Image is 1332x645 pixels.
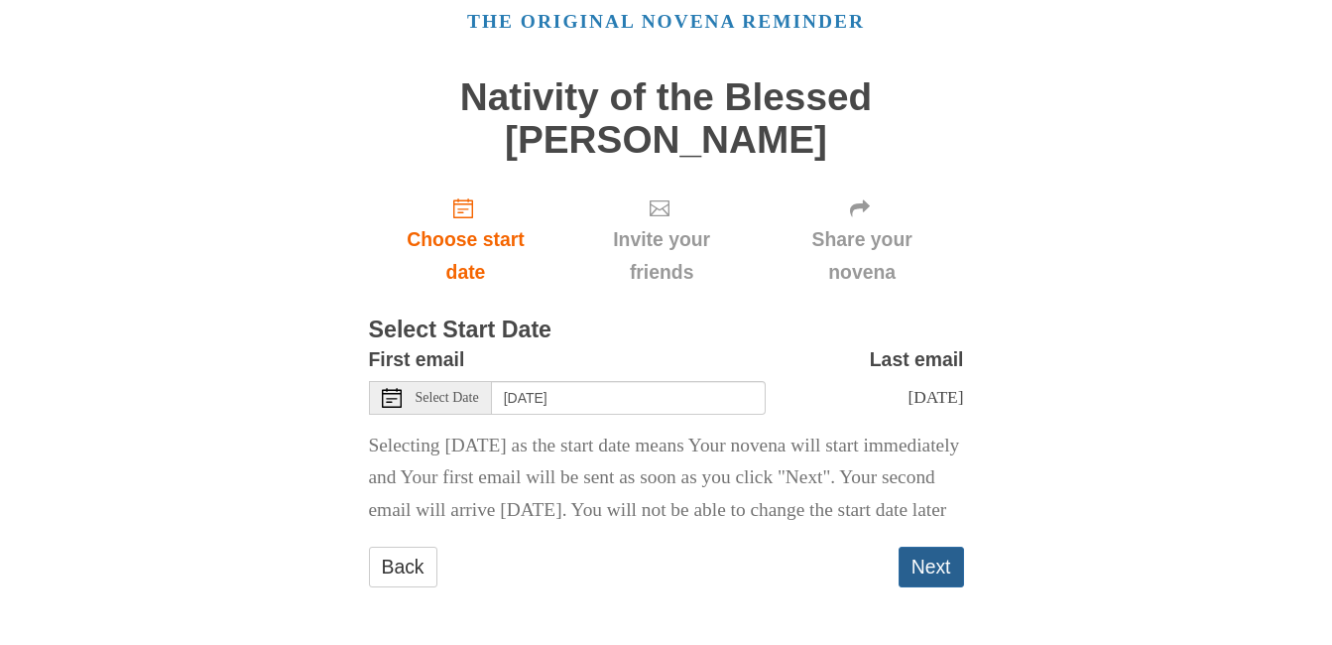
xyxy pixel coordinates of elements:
button: Next [899,547,964,587]
input: Use the arrow keys to pick a date [492,381,766,415]
label: Last email [870,343,964,376]
a: Back [369,547,437,587]
span: Choose start date [389,223,544,289]
span: Share your novena [781,223,944,289]
a: The original novena reminder [467,11,865,32]
p: Selecting [DATE] as the start date means Your novena will start immediately and Your first email ... [369,430,964,528]
h3: Select Start Date [369,318,964,343]
span: Invite your friends [582,223,740,289]
div: Click "Next" to confirm your start date first. [562,181,760,299]
h1: Nativity of the Blessed [PERSON_NAME] [369,76,964,161]
span: Select Date [416,391,479,405]
label: First email [369,343,465,376]
div: Click "Next" to confirm your start date first. [761,181,964,299]
span: [DATE] [908,387,963,407]
a: Choose start date [369,181,563,299]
